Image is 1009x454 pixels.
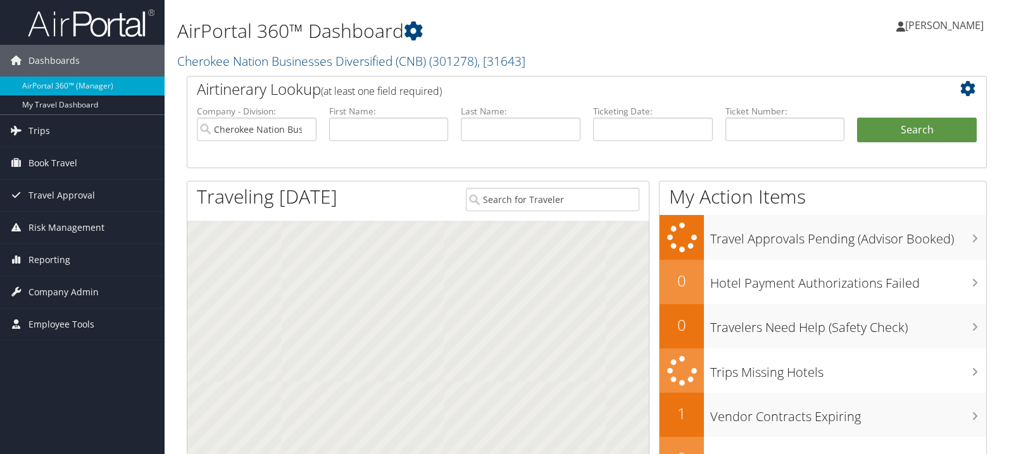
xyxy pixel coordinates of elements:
h2: 0 [660,314,704,336]
img: airportal-logo.png [28,8,154,38]
span: Risk Management [28,212,104,243]
span: Book Travel [28,147,77,179]
h2: 1 [660,403,704,424]
a: 1Vendor Contracts Expiring [660,393,986,437]
span: (at least one field required) [321,84,442,98]
span: Dashboards [28,45,80,77]
h1: Traveling [DATE] [197,183,337,210]
h3: Trips Missing Hotels [710,357,986,381]
label: First Name: [329,105,449,118]
a: Travel Approvals Pending (Advisor Booked) [660,215,986,260]
label: Ticketing Date: [593,105,713,118]
span: [PERSON_NAME] [905,18,984,32]
a: Trips Missing Hotels [660,348,986,393]
span: ( 301278 ) [429,52,477,70]
label: Ticket Number: [725,105,845,118]
label: Company - Division: [197,105,316,118]
a: 0Travelers Need Help (Safety Check) [660,304,986,348]
span: Trips [28,115,50,147]
span: Company Admin [28,276,99,308]
h3: Hotel Payment Authorizations Failed [710,268,986,292]
h1: My Action Items [660,183,986,210]
a: [PERSON_NAME] [896,6,996,44]
input: Search for Traveler [466,188,639,211]
span: Employee Tools [28,309,94,340]
h3: Vendor Contracts Expiring [710,402,986,426]
h2: Airtinerary Lookup [197,78,910,100]
label: Last Name: [461,105,580,118]
a: Cherokee Nation Businesses Diversified (CNB) [177,52,525,70]
span: Travel Approval [28,180,95,211]
h3: Travelers Need Help (Safety Check) [710,312,986,336]
h3: Travel Approvals Pending (Advisor Booked) [710,224,986,248]
span: Reporting [28,244,70,276]
h2: 0 [660,270,704,291]
h1: AirPortal 360™ Dashboard [177,18,724,44]
button: Search [857,118,977,143]
span: , [ 31643 ] [477,52,525,70]
a: 0Hotel Payment Authorizations Failed [660,260,986,304]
